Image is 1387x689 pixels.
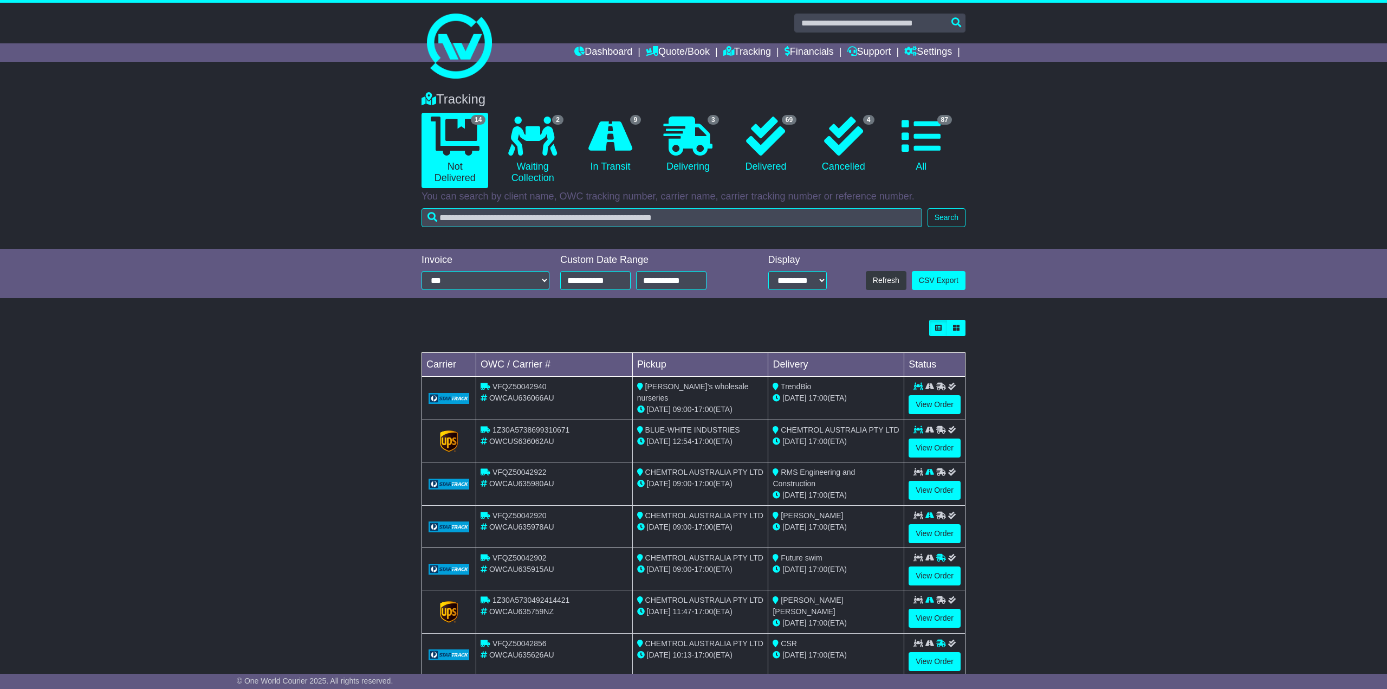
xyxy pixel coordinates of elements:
span: [DATE] [647,565,671,574]
span: 17:00 [694,607,713,616]
span: VFQZ50042902 [492,553,547,562]
span: CHEMTROL AUSTRALIA PTY LTD [645,553,763,562]
span: OWCAU635980AU [489,479,554,488]
img: GetCarrierServiceLogo [440,430,458,452]
div: (ETA) [773,392,899,404]
div: Display [768,254,827,266]
span: 09:00 [673,523,692,531]
span: CHEMTROL AUSTRALIA PTY LTD [645,468,763,476]
span: OWCAU635915AU [489,565,554,574]
span: [DATE] [647,607,671,616]
span: [DATE] [647,651,671,659]
button: Refresh [866,271,906,290]
span: 1Z30A5730492414421 [492,596,569,604]
td: Carrier [422,353,476,377]
a: 87 All [888,113,955,177]
span: OWCUS636062AU [489,437,554,446]
span: VFQZ50042922 [492,468,547,476]
div: (ETA) [773,521,899,533]
div: - (ETA) [637,606,764,617]
span: CHEMTROL AUSTRALIA PTY LTD [781,426,899,434]
span: 17:00 [694,651,713,659]
span: TrendBio [781,382,811,391]
a: 4 Cancelled [810,113,877,177]
span: 14 [471,115,485,125]
a: View Order [909,395,961,414]
div: (ETA) [773,436,899,447]
div: Custom Date Range [560,254,734,266]
img: GetCarrierServiceLogo [429,393,469,404]
td: Status [904,353,965,377]
span: 12:54 [673,437,692,446]
a: 9 In Transit [577,113,644,177]
span: 17:00 [808,394,827,402]
span: VFQZ50042920 [492,511,547,520]
div: - (ETA) [637,649,764,661]
a: View Order [909,439,961,458]
span: 17:00 [694,437,713,446]
a: 14 Not Delivered [422,113,488,188]
span: [DATE] [782,437,806,446]
span: 11:47 [673,607,692,616]
span: [DATE] [782,394,806,402]
span: VFQZ50042940 [492,382,547,391]
div: - (ETA) [637,436,764,447]
span: 10:13 [673,651,692,659]
img: GetCarrierServiceLogo [429,521,469,532]
td: Pickup [632,353,768,377]
span: [DATE] [782,619,806,627]
div: Tracking [416,92,971,107]
span: 09:00 [673,565,692,574]
span: 69 [782,115,796,125]
span: 2 [552,115,563,125]
a: View Order [909,609,961,628]
span: [PERSON_NAME]'s wholesale nurseries [637,382,749,402]
img: GetCarrierServiceLogo [440,601,458,623]
div: (ETA) [773,649,899,661]
span: [PERSON_NAME] [PERSON_NAME] [773,596,843,616]
a: 69 Delivered [733,113,799,177]
div: - (ETA) [637,478,764,490]
span: CHEMTROL AUSTRALIA PTY LTD [645,639,763,648]
span: 17:00 [694,523,713,531]
span: 17:00 [808,523,827,531]
a: View Order [909,481,961,500]
span: RMS Engineering and Construction [773,468,855,488]
a: 3 Delivering [654,113,721,177]
span: OWCAU636066AU [489,394,554,402]
span: [PERSON_NAME] [781,511,843,520]
span: 17:00 [694,565,713,574]
span: 17:00 [808,565,827,574]
span: [DATE] [782,565,806,574]
td: Delivery [768,353,904,377]
p: You can search by client name, OWC tracking number, carrier name, carrier tracking number or refe... [422,191,965,203]
div: Invoice [422,254,549,266]
span: 87 [937,115,952,125]
img: GetCarrierServiceLogo [429,649,469,660]
span: CHEMTROL AUSTRALIA PTY LTD [645,511,763,520]
span: OWCAU635978AU [489,523,554,531]
span: Future swim [781,553,822,562]
img: GetCarrierServiceLogo [429,479,469,490]
a: View Order [909,566,961,585]
span: 17:00 [694,479,713,488]
span: 17:00 [808,651,827,659]
span: 3 [708,115,719,125]
span: 17:00 [808,491,827,499]
span: 17:00 [808,437,827,446]
a: CSV Export [912,271,965,290]
td: OWC / Carrier # [476,353,633,377]
span: [DATE] [782,651,806,659]
span: 9 [630,115,641,125]
span: 17:00 [808,619,827,627]
img: GetCarrierServiceLogo [429,564,469,575]
a: Dashboard [574,43,632,62]
span: [DATE] [782,491,806,499]
span: 17:00 [694,405,713,414]
button: Search [928,208,965,227]
a: Tracking [723,43,771,62]
a: View Order [909,524,961,543]
span: © One World Courier 2025. All rights reserved. [237,677,393,685]
span: [DATE] [647,405,671,414]
span: VFQZ50042856 [492,639,547,648]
